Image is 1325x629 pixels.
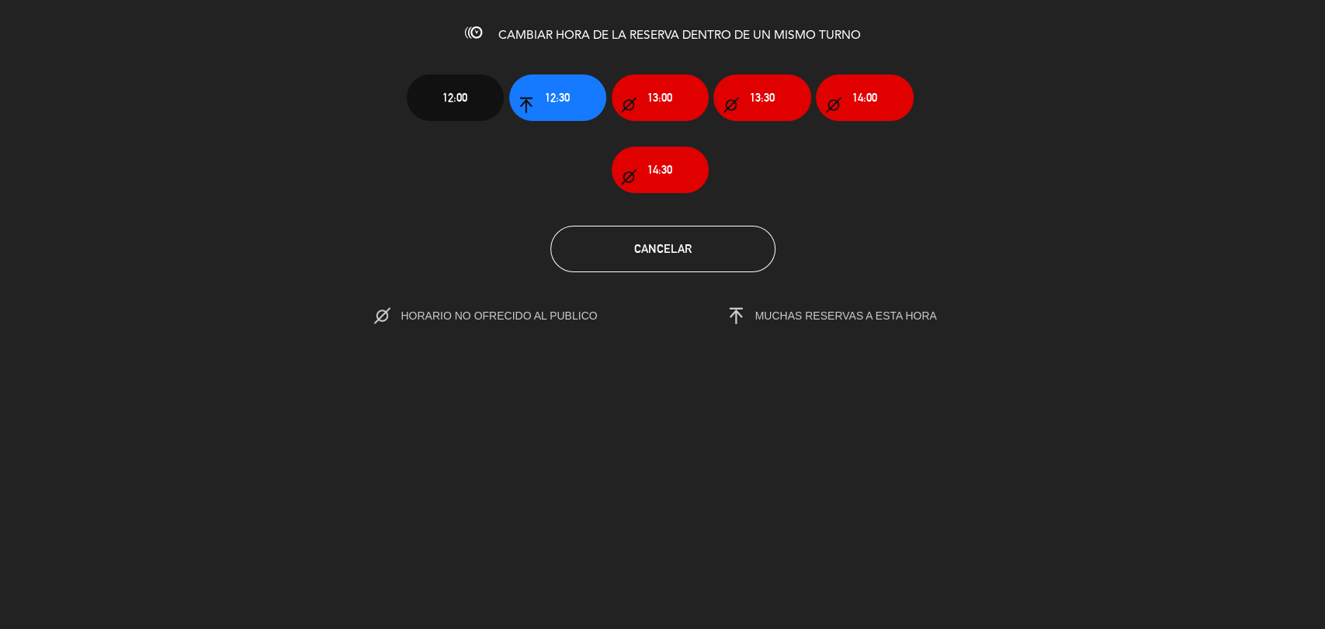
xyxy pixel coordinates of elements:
[852,88,877,106] span: 14:00
[634,242,692,255] span: Cancelar
[612,74,709,121] button: 13:00
[442,88,467,106] span: 12:00
[750,88,775,106] span: 13:30
[498,29,861,42] span: CAMBIAR HORA DE LA RESERVA DENTRO DE UN MISMO TURNO
[755,309,937,322] span: MUCHAS RESERVAS A ESTA HORA
[550,226,775,272] button: Cancelar
[816,74,913,121] button: 14:00
[401,309,630,322] span: HORARIO NO OFRECIDO AL PUBLICO
[713,74,810,121] button: 13:30
[545,88,570,106] span: 12:30
[612,147,709,193] button: 14:30
[407,74,504,121] button: 12:00
[647,161,672,178] span: 14:30
[509,74,606,121] button: 12:30
[647,88,672,106] span: 13:00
